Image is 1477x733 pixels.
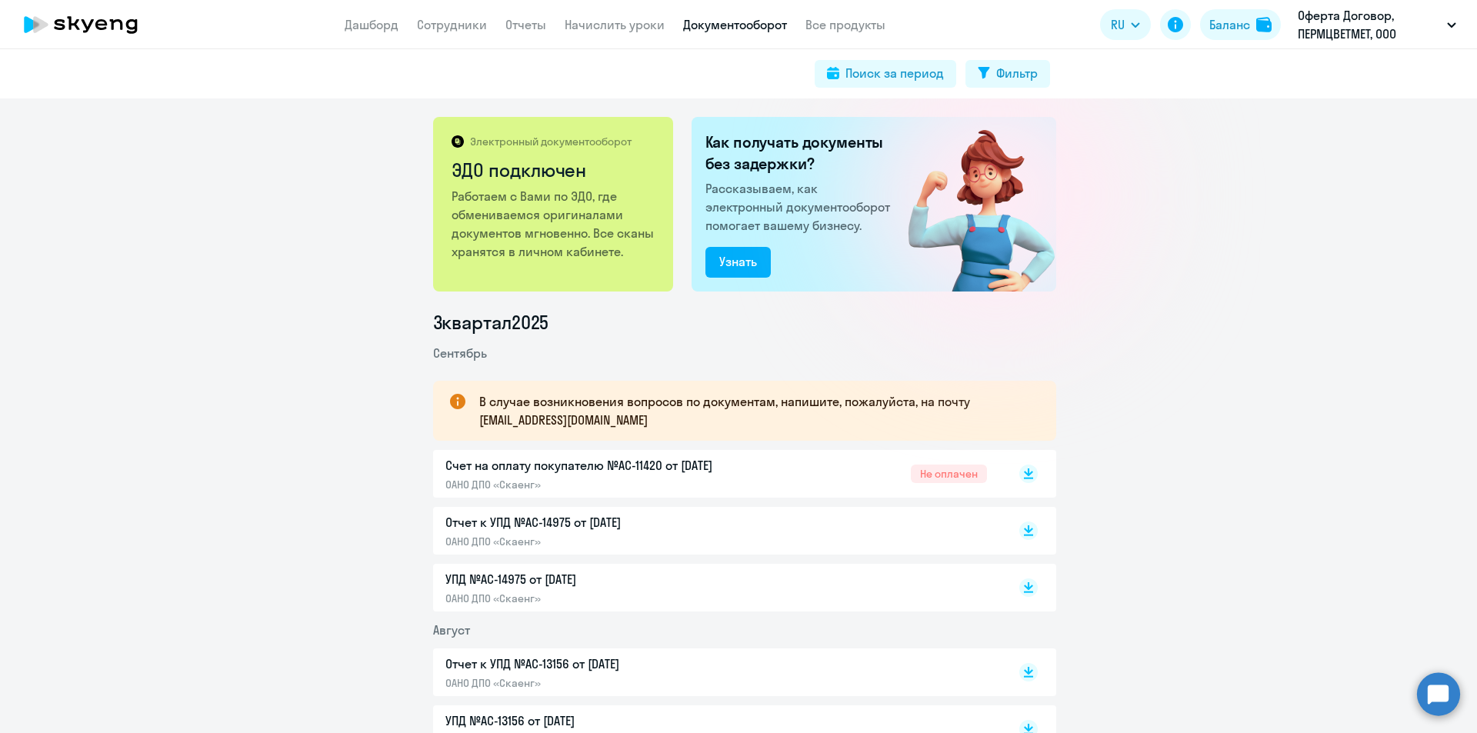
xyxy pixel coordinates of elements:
p: УПД №AC-13156 от [DATE] [445,711,769,730]
button: RU [1100,9,1151,40]
div: Фильтр [996,64,1038,82]
span: Не оплачен [911,465,987,483]
a: Отчет к УПД №AC-13156 от [DATE]ОАНО ДПО «Скаенг» [445,655,987,690]
a: Счет на оплату покупателю №AC-11420 от [DATE]ОАНО ДПО «Скаенг»Не оплачен [445,456,987,491]
a: Отчеты [505,17,546,32]
div: Баланс [1209,15,1250,34]
p: Отчет к УПД №AC-13156 от [DATE] [445,655,769,673]
span: Сентябрь [433,345,487,361]
h2: Как получать документы без задержки? [705,132,896,175]
a: Все продукты [805,17,885,32]
p: Электронный документооборот [470,135,632,148]
button: Оферта Договор, ПЕРМЦВЕТМЕТ, ООО [1290,6,1464,43]
p: Оферта Договор, ПЕРМЦВЕТМЕТ, ООО [1298,6,1441,43]
p: В случае возникновения вопросов по документам, напишите, пожалуйста, на почту [EMAIL_ADDRESS][DOM... [479,392,1029,429]
h2: ЭДО подключен [452,158,657,182]
a: Документооборот [683,17,787,32]
span: RU [1111,15,1125,34]
p: Отчет к УПД №AC-14975 от [DATE] [445,513,769,531]
a: Отчет к УПД №AC-14975 от [DATE]ОАНО ДПО «Скаенг» [445,513,987,548]
p: ОАНО ДПО «Скаенг» [445,676,769,690]
p: УПД №AC-14975 от [DATE] [445,570,769,588]
button: Узнать [705,247,771,278]
a: УПД №AC-14975 от [DATE]ОАНО ДПО «Скаенг» [445,570,987,605]
a: Сотрудники [417,17,487,32]
div: Поиск за период [845,64,944,82]
button: Балансbalance [1200,9,1281,40]
p: Работаем с Вами по ЭДО, где обмениваемся оригиналами документов мгновенно. Все сканы хранятся в л... [452,187,657,261]
div: Узнать [719,252,757,271]
img: balance [1256,17,1272,32]
p: ОАНО ДПО «Скаенг» [445,591,769,605]
a: Начислить уроки [565,17,665,32]
p: Счет на оплату покупателю №AC-11420 от [DATE] [445,456,769,475]
li: 3 квартал 2025 [433,310,1056,335]
p: ОАНО ДПО «Скаенг» [445,535,769,548]
span: Август [433,622,470,638]
button: Фильтр [965,60,1050,88]
button: Поиск за период [815,60,956,88]
a: Дашборд [345,17,398,32]
p: Рассказываем, как электронный документооборот помогает вашему бизнесу. [705,179,896,235]
img: connected [883,117,1056,292]
p: ОАНО ДПО «Скаенг» [445,478,769,491]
